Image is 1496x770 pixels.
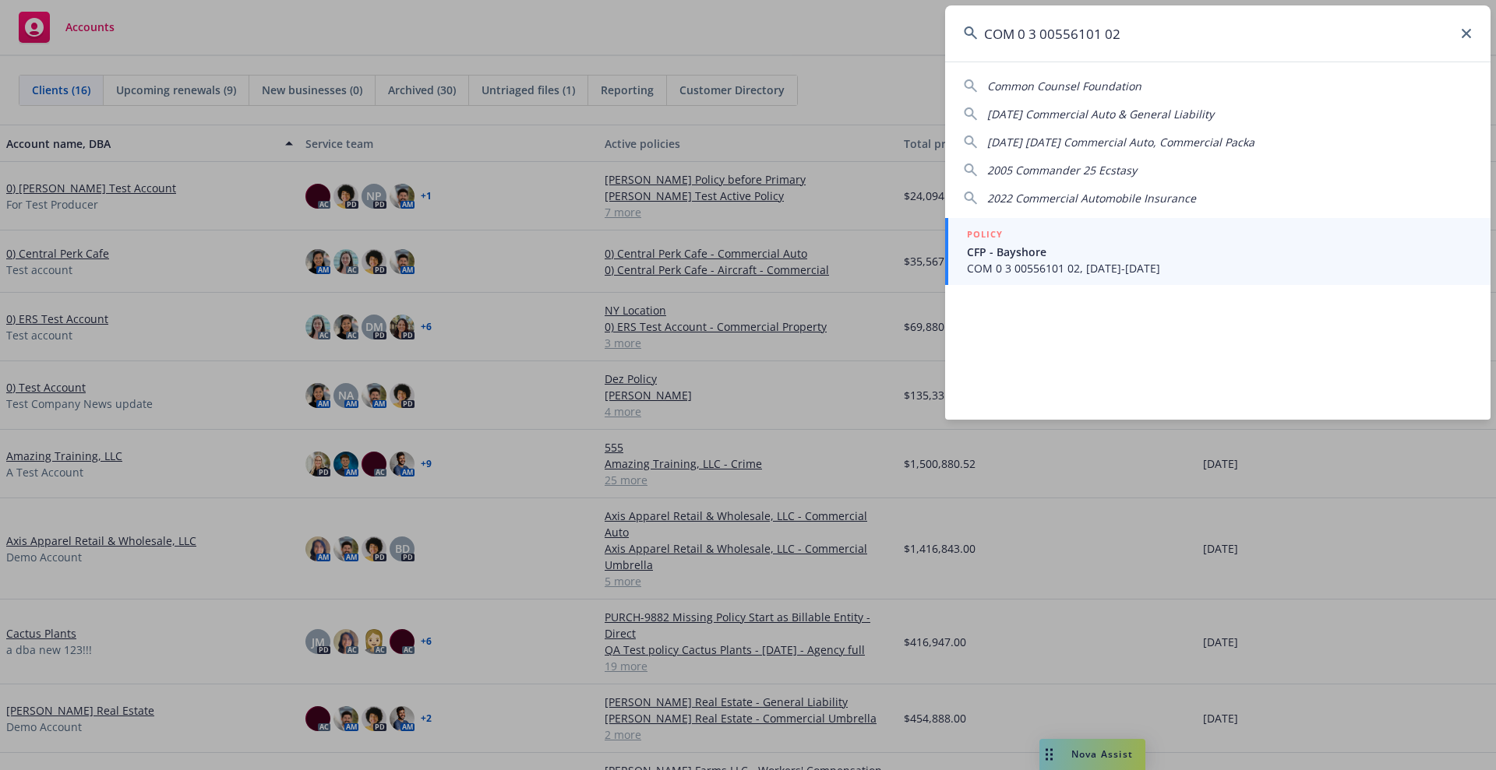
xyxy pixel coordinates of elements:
[987,163,1137,178] span: 2005 Commander 25 Ecstasy
[987,191,1196,206] span: 2022 Commercial Automobile Insurance
[945,218,1491,285] a: POLICYCFP - BayshoreCOM 0 3 00556101 02, [DATE]-[DATE]
[967,227,1003,242] h5: POLICY
[967,260,1472,276] span: COM 0 3 00556101 02, [DATE]-[DATE]
[967,244,1472,260] span: CFP - Bayshore
[945,5,1491,62] input: Search...
[987,135,1254,149] span: [DATE] [DATE] Commercial Auto, Commercial Packa
[987,79,1141,93] span: Common Counsel Foundation
[987,107,1214,121] span: [DATE] Commercial Auto & General Liability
